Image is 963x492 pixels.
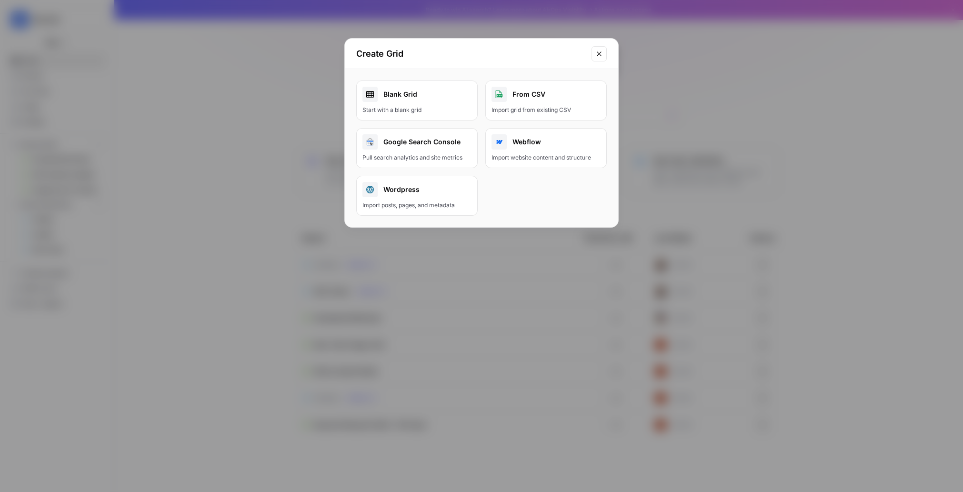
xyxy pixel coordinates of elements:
[356,176,478,216] button: WordpressImport posts, pages, and metadata
[492,134,601,150] div: Webflow
[356,80,478,120] a: Blank GridStart with a blank grid
[362,134,471,150] div: Google Search Console
[356,47,586,60] h2: Create Grid
[362,201,471,210] div: Import posts, pages, and metadata
[492,106,601,114] div: Import grid from existing CSV
[362,182,471,197] div: Wordpress
[356,128,478,168] button: Google Search ConsolePull search analytics and site metrics
[492,153,601,162] div: Import website content and structure
[362,106,471,114] div: Start with a blank grid
[362,153,471,162] div: Pull search analytics and site metrics
[362,87,471,102] div: Blank Grid
[485,128,607,168] button: WebflowImport website content and structure
[492,87,601,102] div: From CSV
[485,80,607,120] button: From CSVImport grid from existing CSV
[592,46,607,61] button: Close modal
